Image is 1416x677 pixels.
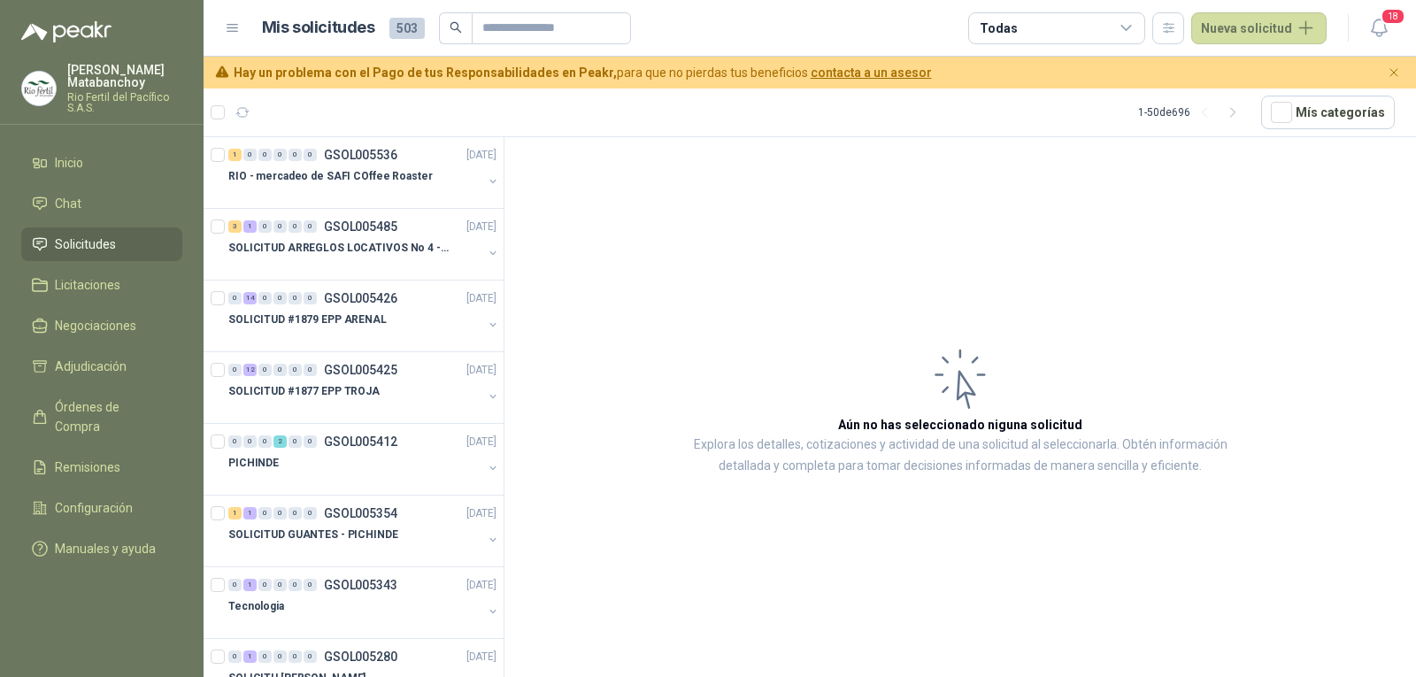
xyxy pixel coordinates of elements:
div: 0 [243,149,257,161]
img: Company Logo [22,72,56,105]
a: 0 0 0 2 0 0 GSOL005412[DATE] PICHINDE [228,431,500,488]
div: 0 [289,149,302,161]
p: [DATE] [466,577,496,594]
a: Chat [21,187,182,220]
div: 0 [258,364,272,376]
div: 0 [258,435,272,448]
div: 0 [258,579,272,591]
p: GSOL005536 [324,149,397,161]
div: 1 [243,579,257,591]
div: 0 [258,292,272,304]
div: 0 [243,435,257,448]
button: Nueva solicitud [1191,12,1327,44]
div: 0 [304,149,317,161]
button: Cerrar [1383,62,1405,84]
p: GSOL005485 [324,220,397,233]
a: Adjudicación [21,350,182,383]
div: 0 [304,579,317,591]
div: 0 [228,292,242,304]
p: Rio Fertil del Pacífico S.A.S. [67,92,182,113]
div: 0 [273,650,287,663]
b: Hay un problema con el Pago de tus Responsabilidades en Peakr, [234,65,617,80]
p: [DATE] [466,147,496,164]
a: Órdenes de Compra [21,390,182,443]
div: 0 [273,220,287,233]
div: Todas [980,19,1017,38]
div: 0 [304,364,317,376]
div: 0 [289,364,302,376]
a: Manuales y ayuda [21,532,182,565]
button: 18 [1363,12,1395,44]
div: 0 [228,364,242,376]
div: 3 [228,220,242,233]
span: 18 [1381,8,1405,25]
span: Configuración [55,498,133,518]
div: 0 [273,507,287,519]
span: Negociaciones [55,316,136,335]
div: 0 [228,579,242,591]
p: [DATE] [466,362,496,379]
div: 0 [258,149,272,161]
a: 1 0 0 0 0 0 GSOL005536[DATE] RIO - mercadeo de SAFI COffee Roaster [228,144,500,201]
div: 0 [289,507,302,519]
div: 0 [304,220,317,233]
p: SOLICITUD #1879 EPP ARENAL [228,312,387,328]
p: SOLICITUD #1877 EPP TROJA [228,383,380,400]
div: 0 [289,435,302,448]
p: [DATE] [466,290,496,307]
span: Remisiones [55,458,120,477]
a: Solicitudes [21,227,182,261]
p: SOLICITUD ARREGLOS LOCATIVOS No 4 - PICHINDE [228,240,449,257]
div: 1 [243,507,257,519]
p: [DATE] [466,649,496,665]
span: para que no pierdas tus beneficios [234,63,932,82]
div: 0 [228,435,242,448]
div: 14 [243,292,257,304]
span: Manuales y ayuda [55,539,156,558]
p: Explora los detalles, cotizaciones y actividad de una solicitud al seleccionarla. Obtén informaci... [681,435,1239,477]
div: 0 [304,435,317,448]
a: 1 1 0 0 0 0 GSOL005354[DATE] SOLICITUD GUANTES - PICHINDE [228,503,500,559]
div: 0 [258,650,272,663]
div: 2 [273,435,287,448]
p: [DATE] [466,434,496,450]
div: 0 [289,292,302,304]
div: 0 [304,292,317,304]
div: 1 [228,149,242,161]
a: Licitaciones [21,268,182,302]
div: 0 [304,507,317,519]
span: Chat [55,194,81,213]
p: Tecnologia [228,598,284,615]
div: 0 [258,220,272,233]
div: 1 [243,650,257,663]
div: 0 [258,507,272,519]
span: Adjudicación [55,357,127,376]
a: 3 1 0 0 0 0 GSOL005485[DATE] SOLICITUD ARREGLOS LOCATIVOS No 4 - PICHINDE [228,216,500,273]
div: 0 [273,364,287,376]
span: Solicitudes [55,235,116,254]
p: [DATE] [466,219,496,235]
p: GSOL005426 [324,292,397,304]
p: SOLICITUD GUANTES - PICHINDE [228,527,398,543]
a: Configuración [21,491,182,525]
p: [PERSON_NAME] Matabanchoy [67,64,182,88]
a: 0 14 0 0 0 0 GSOL005426[DATE] SOLICITUD #1879 EPP ARENAL [228,288,500,344]
span: 503 [389,18,425,39]
p: PICHINDE [228,455,279,472]
a: Remisiones [21,450,182,484]
div: 0 [304,650,317,663]
div: 1 - 50 de 696 [1138,98,1247,127]
span: search [450,21,462,34]
div: 0 [289,220,302,233]
span: Inicio [55,153,83,173]
div: 0 [228,650,242,663]
a: Negociaciones [21,309,182,342]
div: 1 [243,220,257,233]
p: GSOL005343 [324,579,397,591]
div: 0 [273,579,287,591]
p: [DATE] [466,505,496,522]
img: Logo peakr [21,21,112,42]
p: GSOL005354 [324,507,397,519]
a: Inicio [21,146,182,180]
div: 0 [273,149,287,161]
